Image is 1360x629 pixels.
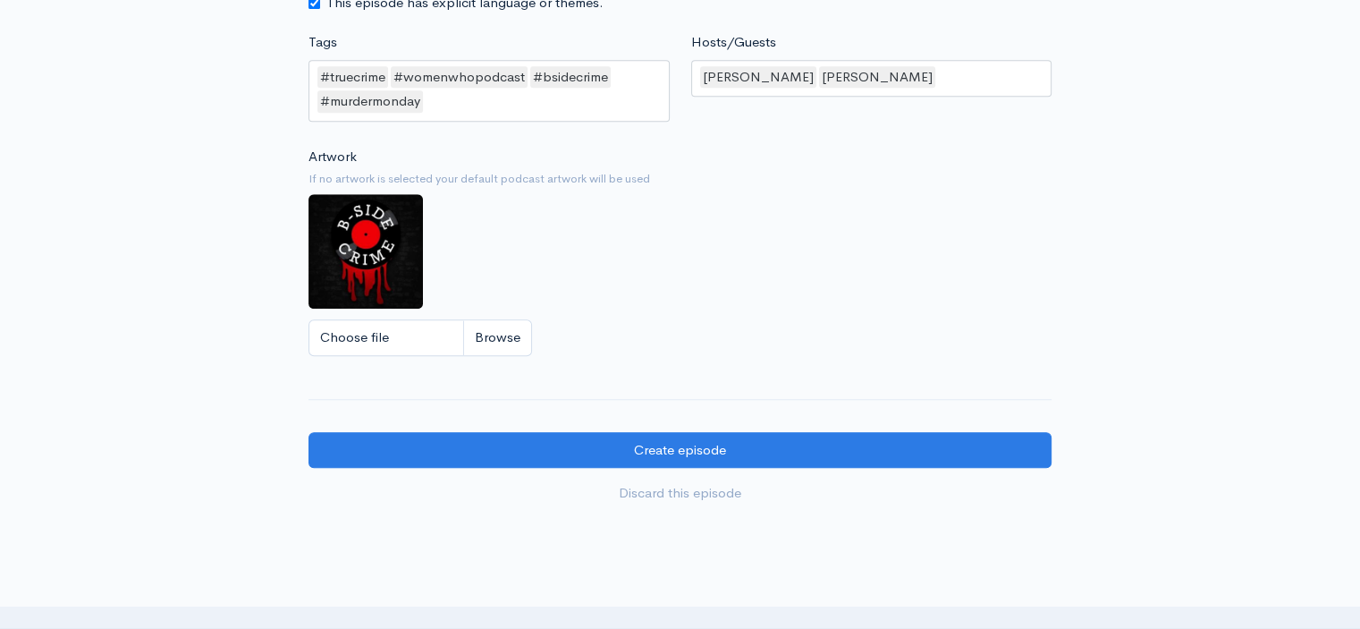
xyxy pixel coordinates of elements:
[308,32,337,53] label: Tags
[308,475,1052,512] a: Discard this episode
[530,66,611,89] div: #bsidecrime
[308,147,357,167] label: Artwork
[308,170,1052,188] small: If no artwork is selected your default podcast artwork will be used
[317,66,388,89] div: #truecrime
[819,66,935,89] div: [PERSON_NAME]
[700,66,816,89] div: [PERSON_NAME]
[317,90,423,113] div: #murdermonday
[308,432,1052,469] input: Create episode
[691,32,776,53] label: Hosts/Guests
[391,66,528,89] div: #womenwhopodcast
